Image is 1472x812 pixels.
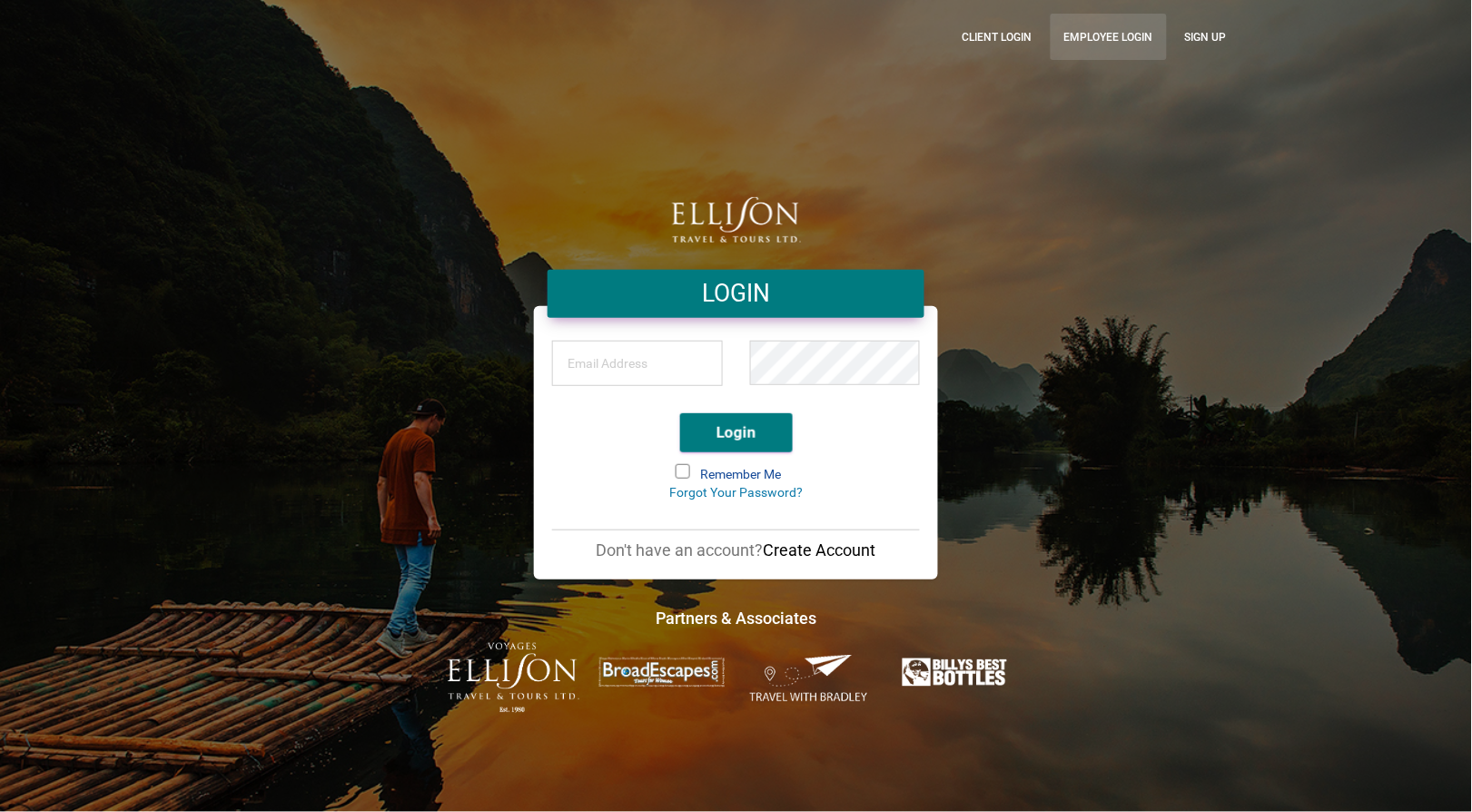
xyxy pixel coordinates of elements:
[669,485,803,500] a: Forgot Your Password?
[1171,14,1240,60] a: Sign up
[672,197,801,243] img: logo.png
[448,643,578,713] img: ET-Voyages-text-colour-Logo-with-est.png
[680,413,793,452] button: Login
[745,653,875,704] img: Travel-With-Bradley.png
[1051,14,1167,60] a: Employee Login
[949,14,1046,60] a: CLient Login
[764,540,876,559] a: Create Account
[552,341,723,386] input: Email Address
[893,653,1023,692] img: Billys-Best-Bottles.png
[232,607,1240,629] h4: Partners & Associates
[561,277,911,311] h4: LOGIN
[552,540,920,561] p: Don't have an account?
[677,466,795,484] label: Remember Me
[597,657,727,688] img: broadescapes.png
